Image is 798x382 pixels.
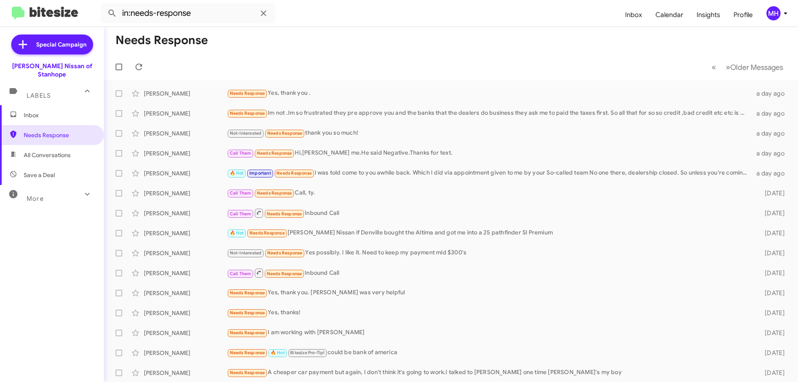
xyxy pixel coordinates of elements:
[276,170,312,176] span: Needs Response
[144,289,227,297] div: [PERSON_NAME]
[144,109,227,118] div: [PERSON_NAME]
[230,91,265,96] span: Needs Response
[690,3,727,27] a: Insights
[230,310,265,315] span: Needs Response
[144,349,227,357] div: [PERSON_NAME]
[751,169,791,177] div: a day ago
[751,269,791,277] div: [DATE]
[11,35,93,54] a: Special Campaign
[290,350,325,355] span: Bitesize Pro-Tip!
[230,250,262,256] span: Not-Interested
[267,271,302,276] span: Needs Response
[227,168,751,178] div: I was told come to you awhile back. Which I did via appointment given to me by your So-called tea...
[257,190,292,196] span: Needs Response
[144,309,227,317] div: [PERSON_NAME]
[24,111,94,119] span: Inbox
[751,249,791,257] div: [DATE]
[230,211,251,217] span: Call Them
[230,230,244,236] span: 🔥 Hot
[751,329,791,337] div: [DATE]
[144,369,227,377] div: [PERSON_NAME]
[144,269,227,277] div: [PERSON_NAME]
[751,309,791,317] div: [DATE]
[249,170,271,176] span: Important
[144,89,227,98] div: [PERSON_NAME]
[230,111,265,116] span: Needs Response
[230,290,265,296] span: Needs Response
[144,229,227,237] div: [PERSON_NAME]
[759,6,789,20] button: MH
[227,108,751,118] div: Im not .Im so frustrated they pre approve you and the banks that the dealers do business they ask...
[751,149,791,158] div: a day ago
[257,150,292,156] span: Needs Response
[230,131,262,136] span: Not-Interested
[618,3,649,27] a: Inbox
[116,34,208,47] h1: Needs Response
[144,329,227,337] div: [PERSON_NAME]
[144,189,227,197] div: [PERSON_NAME]
[727,3,759,27] a: Profile
[230,170,244,176] span: 🔥 Hot
[27,195,44,202] span: More
[227,128,751,138] div: thank you so much!
[27,92,51,99] span: Labels
[707,59,721,76] button: Previous
[751,89,791,98] div: a day ago
[144,149,227,158] div: [PERSON_NAME]
[230,330,265,335] span: Needs Response
[721,59,788,76] button: Next
[712,62,716,72] span: «
[36,40,86,49] span: Special Campaign
[230,271,251,276] span: Call Them
[751,129,791,138] div: a day ago
[230,150,251,156] span: Call Them
[227,368,751,377] div: A cheaper car payment but again, I don't think it's going to work.I talked to [PERSON_NAME] one t...
[751,349,791,357] div: [DATE]
[271,350,285,355] span: 🔥 Hot
[227,188,751,198] div: Call, ty.
[144,209,227,217] div: [PERSON_NAME]
[227,348,751,357] div: could be bank of america
[24,151,71,159] span: All Conversations
[144,249,227,257] div: [PERSON_NAME]
[751,229,791,237] div: [DATE]
[267,211,302,217] span: Needs Response
[24,171,55,179] span: Save a Deal
[249,230,285,236] span: Needs Response
[267,250,303,256] span: Needs Response
[751,289,791,297] div: [DATE]
[751,109,791,118] div: a day ago
[751,369,791,377] div: [DATE]
[227,308,751,318] div: Yes, thanks!
[144,169,227,177] div: [PERSON_NAME]
[730,63,783,72] span: Older Messages
[707,59,788,76] nav: Page navigation example
[751,189,791,197] div: [DATE]
[230,370,265,375] span: Needs Response
[766,6,781,20] div: MH
[726,62,730,72] span: »
[227,148,751,158] div: Hi,[PERSON_NAME] me.He said Negative.Thanks for text.
[227,268,751,278] div: Inbound Call
[227,328,751,338] div: I am working with [PERSON_NAME]
[267,131,303,136] span: Needs Response
[227,89,751,98] div: Yes, thank you .
[227,248,751,258] div: Yes possibly. I like it. Need to keep my payment mid $300's
[230,350,265,355] span: Needs Response
[144,129,227,138] div: [PERSON_NAME]
[649,3,690,27] a: Calendar
[227,208,751,218] div: Inbound Call
[751,209,791,217] div: [DATE]
[227,288,751,298] div: Yes, thank you. [PERSON_NAME] was very helpful
[24,131,94,139] span: Needs Response
[227,228,751,238] div: [PERSON_NAME] Nissan if Denville bought the Altima and got me into a 25 pathfinder Sl Premium
[101,3,275,23] input: Search
[230,190,251,196] span: Call Them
